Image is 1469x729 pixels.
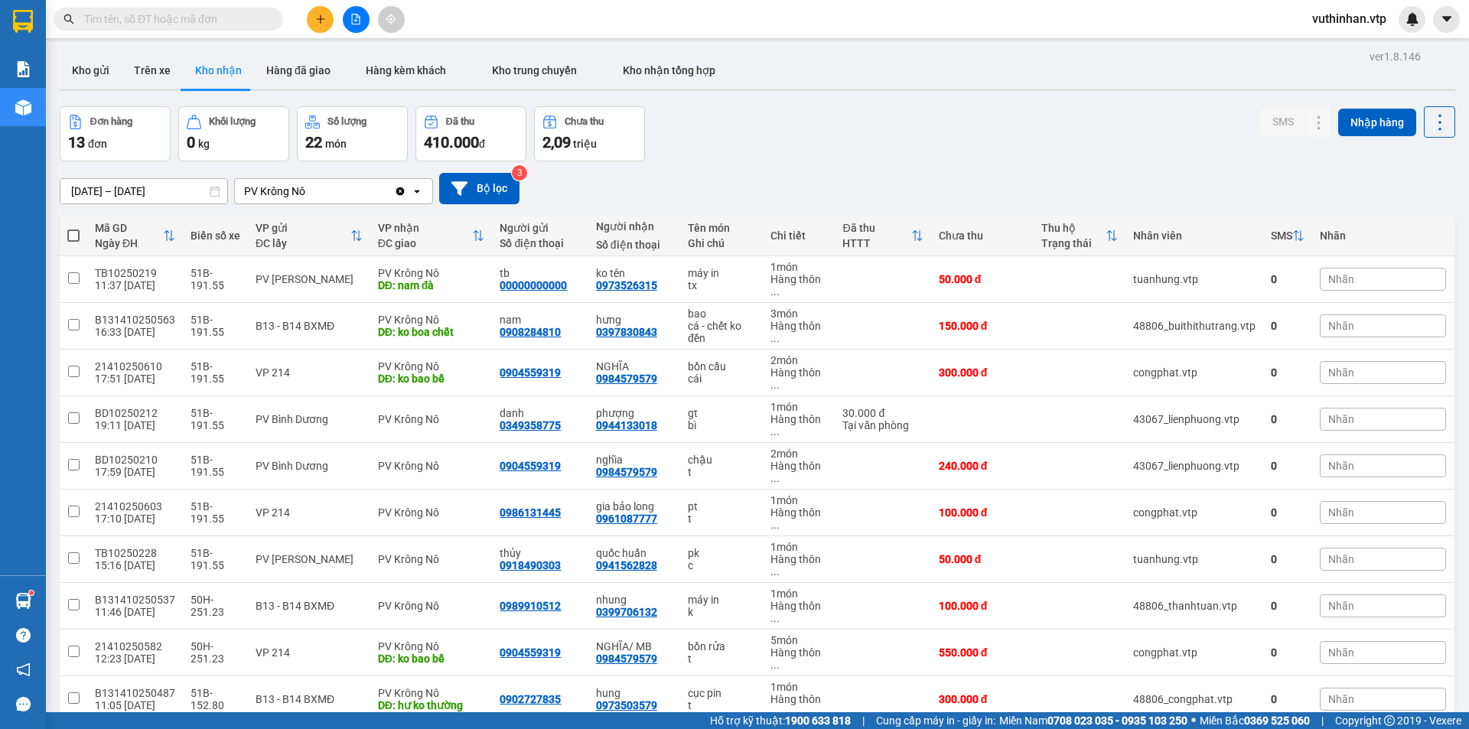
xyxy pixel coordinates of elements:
[1133,460,1256,472] div: 43067_lienphuong.vtp
[596,373,657,385] div: 0984579579
[411,185,423,197] svg: open
[596,687,673,699] div: hung
[191,454,240,478] div: 51B-191.55
[95,407,175,419] div: BD10250212
[256,646,363,659] div: VP 214
[394,185,406,197] svg: Clear value
[1191,718,1196,724] span: ⚪️
[500,693,561,705] div: 0902727835
[770,600,827,624] div: Hàng thông thường
[1133,273,1256,285] div: tuanhung.vtp
[1338,109,1416,136] button: Nhập hàng
[770,634,827,646] div: 5 món
[60,52,122,89] button: Kho gửi
[378,640,485,653] div: PV Krông Nô
[770,460,827,484] div: Hàng thông thường
[770,273,827,298] div: Hàng thông thường
[542,133,571,151] span: 2,09
[256,553,363,565] div: PV [PERSON_NAME]
[770,472,780,484] span: ...
[378,267,485,279] div: PV Krông Nô
[688,640,755,653] div: bồn rửa
[770,308,827,320] div: 3 món
[1271,553,1305,565] div: 0
[1133,229,1256,242] div: Nhân viên
[191,267,240,291] div: 51B-191.55
[688,360,755,373] div: bồn cầu
[1433,6,1460,33] button: caret-down
[1263,216,1312,256] th: Toggle SortBy
[500,547,580,559] div: thủy
[770,425,780,438] span: ...
[492,64,577,76] span: Kho trung chuyển
[596,279,657,291] div: 0973526315
[770,587,827,600] div: 1 món
[1271,229,1292,242] div: SMS
[1133,506,1256,519] div: congphat.vtp
[1384,715,1395,726] span: copyright
[500,326,561,338] div: 0908284810
[95,547,175,559] div: TB10250228
[1328,460,1354,472] span: Nhãn
[1260,108,1306,135] button: SMS
[500,237,580,249] div: Số điện thoại
[1321,712,1324,729] span: |
[500,460,561,472] div: 0904559319
[842,237,910,249] div: HTTT
[84,11,265,28] input: Tìm tên, số ĐT hoặc mã đơn
[596,419,657,431] div: 0944133018
[596,547,673,559] div: quốc huấn
[939,506,1026,519] div: 100.000 đ
[688,222,755,234] div: Tên món
[29,591,34,595] sup: 1
[95,606,175,618] div: 11:46 [DATE]
[366,64,446,76] span: Hàng kèm khách
[842,419,923,431] div: Tại văn phòng
[95,513,175,525] div: 17:10 [DATE]
[95,419,175,431] div: 19:11 [DATE]
[596,640,673,653] div: NGHĨA/ MB
[876,712,995,729] span: Cung cấp máy in - giấy in:
[343,6,370,33] button: file-add
[596,513,657,525] div: 0961087777
[256,506,363,519] div: VP 214
[596,267,673,279] div: ko tên
[688,466,755,478] div: t
[688,407,755,419] div: gt
[596,653,657,665] div: 0984579579
[770,519,780,531] span: ...
[770,693,827,718] div: Hàng thông thường
[573,138,597,150] span: triệu
[500,366,561,379] div: 0904559319
[248,216,370,256] th: Toggle SortBy
[191,594,240,618] div: 50H-251.23
[1041,237,1106,249] div: Trạng thái
[710,712,851,729] span: Hỗ trợ kỹ thuật:
[325,138,347,150] span: món
[95,279,175,291] div: 11:37 [DATE]
[939,229,1026,242] div: Chưa thu
[254,52,343,89] button: Hàng đã giao
[688,687,755,699] div: cục pin
[95,466,175,478] div: 17:59 [DATE]
[1041,222,1106,234] div: Thu hộ
[256,693,363,705] div: B13 - B14 BXMĐ
[95,373,175,385] div: 17:51 [DATE]
[596,360,673,373] div: NGHĨA
[1370,48,1421,65] div: ver 1.8.146
[378,6,405,33] button: aim
[15,61,31,77] img: solution-icon
[596,606,657,618] div: 0399706132
[939,600,1026,612] div: 100.000 đ
[1047,714,1187,727] strong: 0708 023 035 - 0935 103 250
[596,454,673,466] div: nghĩa
[500,600,561,612] div: 0989910512
[378,699,485,711] div: DĐ: hư ko thường
[1271,600,1305,612] div: 0
[512,165,527,181] sup: 3
[95,326,175,338] div: 16:33 [DATE]
[68,133,85,151] span: 13
[191,547,240,571] div: 51B-191.55
[386,14,396,24] span: aim
[378,460,485,472] div: PV Krông Nô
